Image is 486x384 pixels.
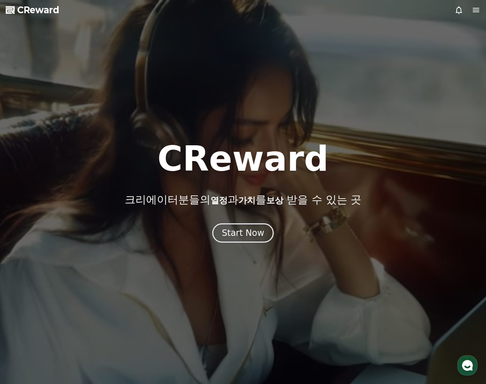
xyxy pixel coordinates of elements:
span: 보상 [266,195,283,205]
span: 가치 [238,195,256,205]
h1: CReward [157,142,328,176]
a: 홈 [2,227,47,245]
span: 열정 [210,195,228,205]
button: Start Now [212,223,274,243]
a: CReward [6,4,59,16]
span: 설정 [110,238,119,243]
a: 설정 [92,227,137,245]
a: Start Now [212,230,274,237]
p: 크리에이터분들의 과 를 받을 수 있는 곳 [125,193,361,206]
span: CReward [17,4,59,16]
span: 대화 [65,238,74,244]
span: 홈 [23,238,27,243]
a: 대화 [47,227,92,245]
div: Start Now [222,227,264,239]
